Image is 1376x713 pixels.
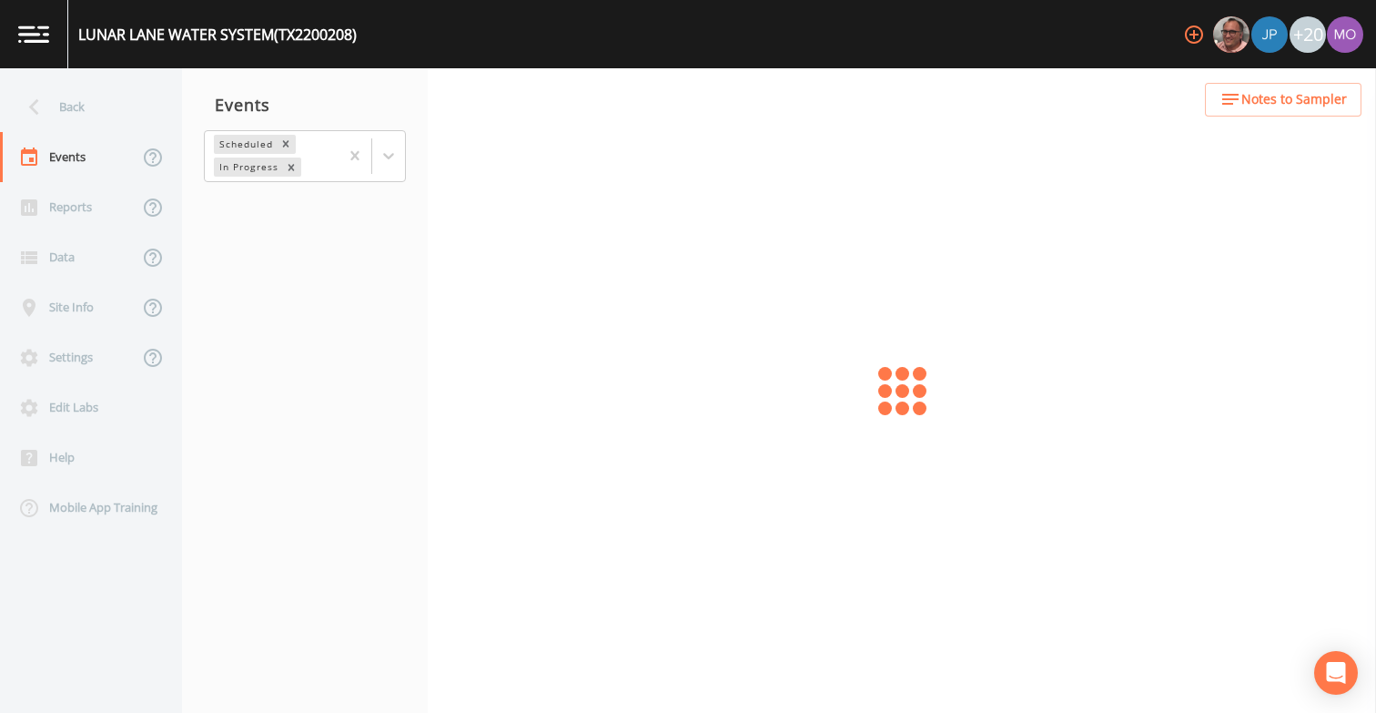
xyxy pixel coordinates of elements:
img: e2d790fa78825a4bb76dcb6ab311d44c [1213,16,1250,53]
div: Open Intercom Messenger [1314,651,1358,695]
img: 41241ef155101aa6d92a04480b0d0000 [1251,16,1288,53]
div: Remove In Progress [281,158,301,177]
div: LUNAR LANE WATER SYSTEM (TX2200208) [78,24,357,46]
div: In Progress [214,158,281,177]
img: logo [18,25,49,43]
div: Scheduled [214,135,276,154]
div: Mike Franklin [1212,16,1250,53]
button: Notes to Sampler [1205,83,1361,117]
img: 4e251478aba98ce068fb7eae8f78b90c [1327,16,1363,53]
div: Remove Scheduled [276,135,296,154]
div: +20 [1290,16,1326,53]
span: Notes to Sampler [1241,88,1347,111]
div: Events [182,82,428,127]
div: Joshua gere Paul [1250,16,1289,53]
